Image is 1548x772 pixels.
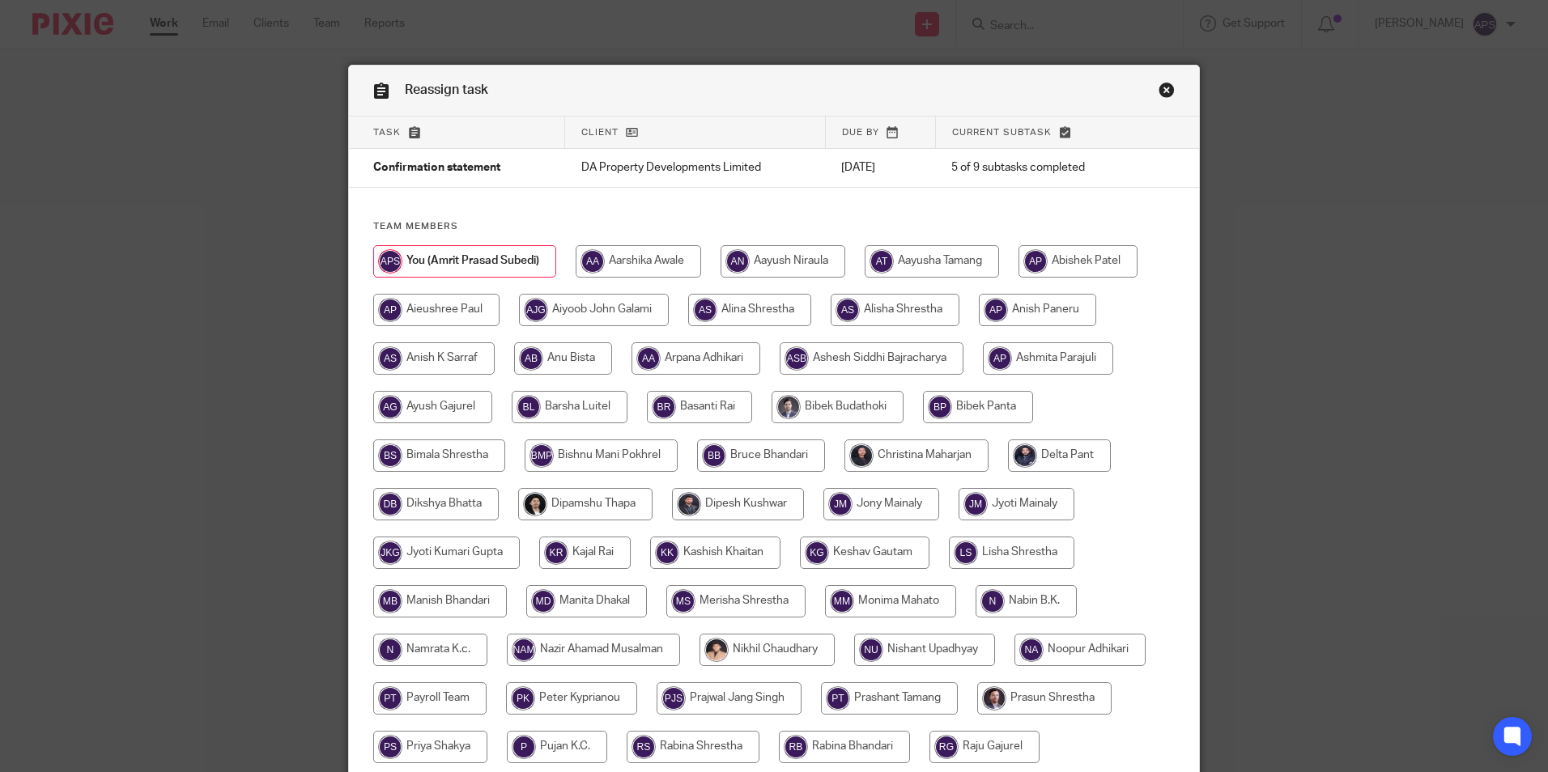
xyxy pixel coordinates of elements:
[841,159,919,176] p: [DATE]
[1159,82,1175,104] a: Close this dialog window
[373,163,500,174] span: Confirmation statement
[842,128,879,137] span: Due by
[581,159,810,176] p: DA Property Developments Limited
[373,220,1175,233] h4: Team members
[405,83,488,96] span: Reassign task
[581,128,619,137] span: Client
[952,128,1052,137] span: Current subtask
[373,128,401,137] span: Task
[935,149,1139,188] td: 5 of 9 subtasks completed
